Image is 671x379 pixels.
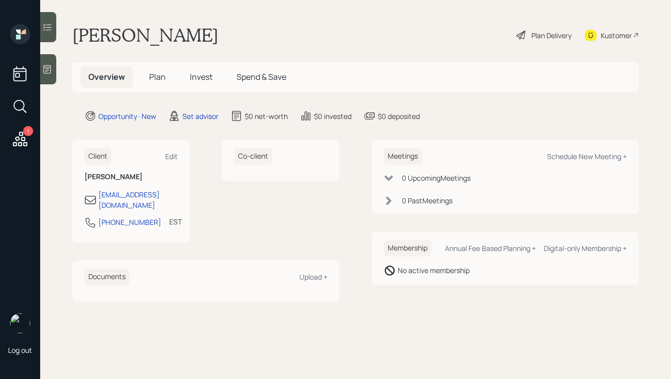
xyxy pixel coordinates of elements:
h6: [PERSON_NAME] [84,173,178,181]
div: 0 Past Meeting s [402,195,453,206]
div: No active membership [398,265,470,276]
div: Opportunity · New [98,111,156,121]
span: Spend & Save [237,71,286,82]
h6: Membership [384,240,431,257]
div: $0 net-worth [245,111,288,121]
div: 1 [23,126,33,136]
span: Overview [88,71,125,82]
img: hunter_neumayer.jpg [10,313,30,333]
span: Invest [190,71,212,82]
div: Edit [165,152,178,161]
div: Plan Delivery [531,30,572,41]
h6: Co-client [234,148,272,165]
h6: Documents [84,269,130,285]
div: Upload + [299,272,327,282]
h6: Client [84,148,111,165]
div: [PHONE_NUMBER] [98,217,161,227]
div: Kustomer [601,30,632,41]
span: Plan [149,71,166,82]
div: Schedule New Meeting + [547,152,627,161]
div: Annual Fee Based Planning + [445,243,536,253]
h1: [PERSON_NAME] [72,24,218,46]
div: 0 Upcoming Meeting s [402,173,471,183]
div: EST [169,216,182,227]
div: Log out [8,345,32,355]
div: $0 invested [314,111,352,121]
div: Set advisor [182,111,218,121]
div: $0 deposited [378,111,420,121]
div: Digital-only Membership + [544,243,627,253]
div: [EMAIL_ADDRESS][DOMAIN_NAME] [98,189,178,210]
h6: Meetings [384,148,422,165]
